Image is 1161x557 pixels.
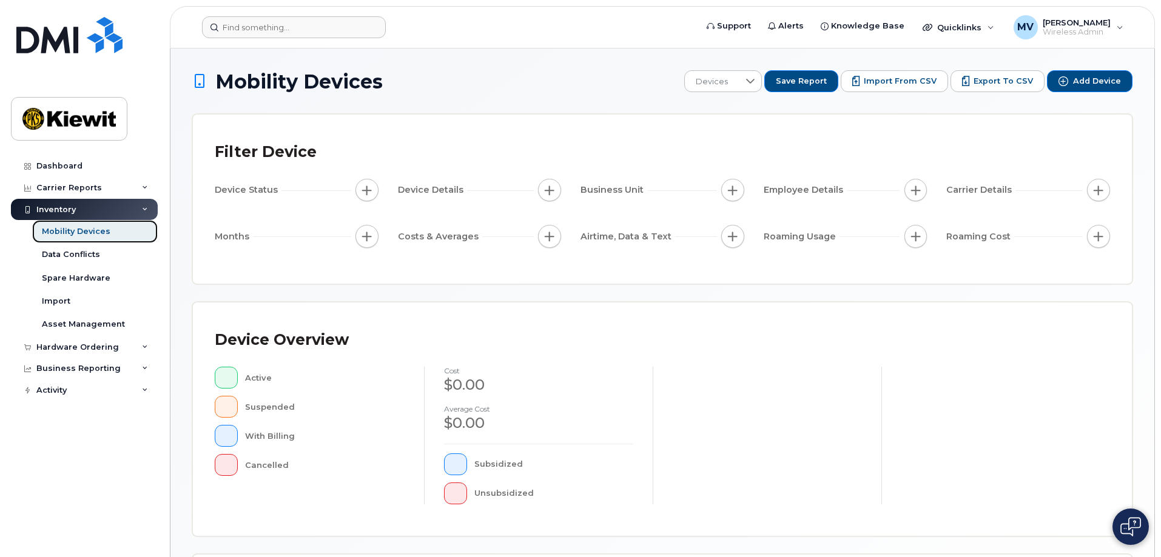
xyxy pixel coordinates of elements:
[215,136,317,168] div: Filter Device
[245,454,405,476] div: Cancelled
[474,453,634,475] div: Subsidized
[685,71,739,93] span: Devices
[245,425,405,447] div: With Billing
[215,71,383,92] span: Mobility Devices
[398,230,482,243] span: Costs & Averages
[776,76,827,87] span: Save Report
[444,375,633,395] div: $0.00
[946,230,1014,243] span: Roaming Cost
[580,230,675,243] span: Airtime, Data & Text
[951,70,1045,92] button: Export to CSV
[444,367,633,375] h4: cost
[946,184,1015,196] span: Carrier Details
[474,482,634,504] div: Unsubsidized
[444,405,633,413] h4: Average cost
[444,413,633,433] div: $0.00
[764,230,840,243] span: Roaming Usage
[764,70,838,92] button: Save Report
[398,184,467,196] span: Device Details
[864,76,937,87] span: Import from CSV
[215,324,349,356] div: Device Overview
[1120,517,1141,536] img: Open chat
[841,70,948,92] button: Import from CSV
[580,184,647,196] span: Business Unit
[1073,76,1121,87] span: Add Device
[245,367,405,389] div: Active
[245,396,405,418] div: Suspended
[974,76,1033,87] span: Export to CSV
[215,230,253,243] span: Months
[764,184,847,196] span: Employee Details
[1047,70,1132,92] button: Add Device
[215,184,281,196] span: Device Status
